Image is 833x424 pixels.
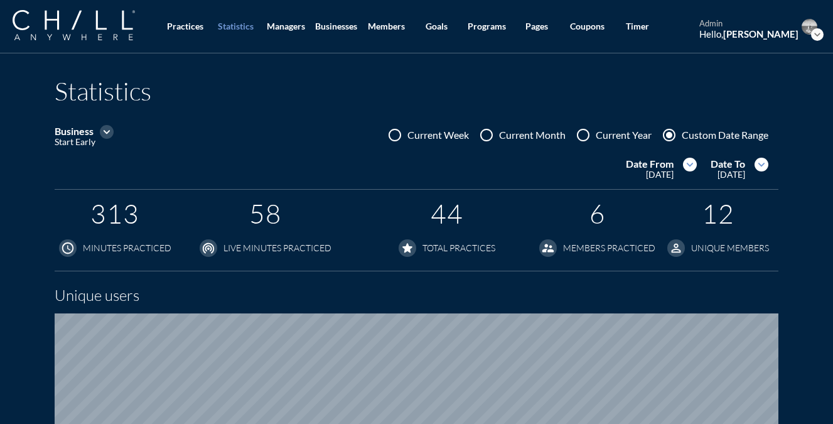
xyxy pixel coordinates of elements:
strong: [PERSON_NAME] [723,28,798,40]
div: 44 [428,200,466,228]
i: expand_more [811,28,824,41]
i: wifi_tethering [202,241,215,255]
img: Company Logo [13,10,135,40]
div: 6 [587,200,608,228]
div: Managers [267,21,305,32]
a: Company Logo [13,10,160,42]
h1: Statistics [55,76,151,106]
div: Goals [426,21,448,32]
h5: Unique users [55,286,778,305]
label: Current Week [407,129,469,141]
i: star [400,241,414,255]
div: Date To [711,158,745,170]
i: schedule [61,241,75,255]
div: Programs [468,21,506,32]
div: Pages [525,21,548,32]
div: Hello, [699,28,798,40]
label: Current Month [499,129,566,141]
i: supervisor_account [541,241,555,255]
div: Members Practiced [563,243,655,254]
div: 313 [88,200,142,228]
div: Minutes Practiced [83,243,171,254]
div: Start Early [55,137,100,148]
div: Practices [167,21,203,32]
div: Live Minutes Practiced [223,243,331,254]
div: 58 [247,200,284,228]
i: expand_more [755,158,768,171]
div: Timer [626,21,649,32]
div: [DATE] [626,170,674,180]
div: Coupons [570,21,605,32]
div: 12 [699,200,737,228]
div: Total Practices [422,243,495,254]
label: Custom Date Range [682,129,768,141]
img: Profile icon [802,19,817,35]
label: Current Year [596,129,652,141]
div: Business [55,125,94,137]
div: admin [699,19,798,29]
i: expand_more [683,158,697,171]
div: Statistics [218,21,254,32]
i: perm_identity [669,241,683,255]
div: [DATE] [711,170,745,180]
div: Date From [626,158,674,170]
div: Unique Members [691,243,769,254]
div: Members [368,21,405,32]
i: expand_more [100,125,114,139]
div: Businesses [315,21,357,32]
